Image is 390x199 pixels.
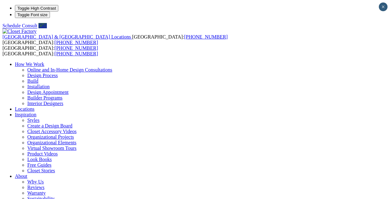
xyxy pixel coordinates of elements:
[27,73,58,78] a: Design Process
[27,168,55,173] a: Closet Stories
[27,140,76,145] a: Organizational Elements
[17,6,56,11] span: Toggle High Contrast
[2,23,37,28] a: Schedule Consult
[184,34,227,39] a: [PHONE_NUMBER]
[2,29,37,34] img: Closet Factory
[27,123,72,128] a: Create a Design Board
[27,162,52,168] a: Free Guides
[27,101,63,106] a: Interior Designers
[27,118,39,123] a: Styles
[27,67,112,72] a: Online and In-Home Design Consultations
[2,45,98,56] span: [GEOGRAPHIC_DATA]: [GEOGRAPHIC_DATA]:
[27,151,58,156] a: Product Videos
[27,157,52,162] a: Look Books
[27,84,50,89] a: Installation
[15,174,27,179] a: About
[27,129,77,134] a: Closet Accessory Videos
[55,40,98,45] a: [PHONE_NUMBER]
[15,62,44,67] a: How We Work
[27,95,62,100] a: Builder Programs
[27,185,44,190] a: Reviews
[27,90,69,95] a: Design Appointment
[2,34,131,39] span: [GEOGRAPHIC_DATA] & [GEOGRAPHIC_DATA] Locations
[17,12,47,17] span: Toggle Font size
[27,190,46,196] a: Warranty
[15,106,34,112] a: Locations
[27,134,74,140] a: Organizational Projects
[38,23,47,28] a: Call
[379,2,388,11] button: Close
[15,5,58,12] button: Toggle High Contrast
[55,45,98,51] a: [PHONE_NUMBER]
[55,51,98,56] a: [PHONE_NUMBER]
[27,179,44,184] a: Why Us
[27,78,38,84] a: Build
[15,112,36,117] a: Inspiration
[2,34,132,39] a: [GEOGRAPHIC_DATA] & [GEOGRAPHIC_DATA] Locations
[2,34,228,45] span: [GEOGRAPHIC_DATA]: [GEOGRAPHIC_DATA]:
[15,12,50,18] button: Toggle Font size
[27,146,77,151] a: Virtual Showroom Tours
